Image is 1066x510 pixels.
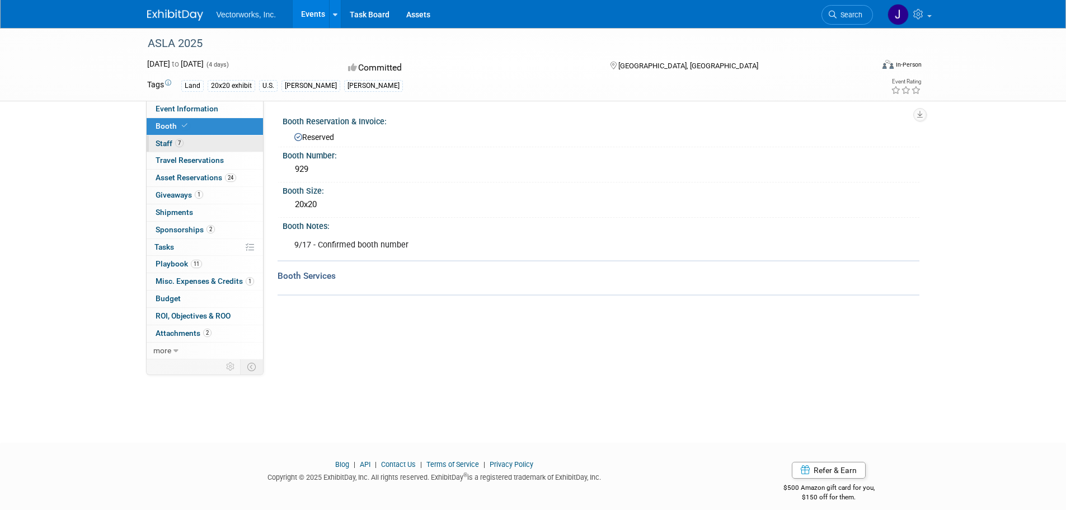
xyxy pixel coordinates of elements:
[153,346,171,355] span: more
[181,80,204,92] div: Land
[291,196,911,213] div: 20x20
[345,58,592,78] div: Committed
[156,190,203,199] span: Giveaways
[360,460,370,469] a: API
[351,460,358,469] span: |
[792,462,866,479] a: Refer & Earn
[203,329,212,337] span: 2
[246,277,254,286] span: 1
[147,118,263,135] a: Booth
[147,256,263,273] a: Playbook11
[147,187,263,204] a: Giveaways1
[426,460,479,469] a: Terms of Service
[887,4,909,25] img: Jennifer Niziolek
[156,156,224,165] span: Travel Reservations
[147,101,263,118] a: Event Information
[147,222,263,238] a: Sponsorships2
[156,329,212,338] span: Attachments
[156,104,218,113] span: Event Information
[490,460,533,469] a: Privacy Policy
[156,259,202,268] span: Playbook
[417,460,425,469] span: |
[283,183,919,196] div: Booth Size:
[156,208,193,217] span: Shipments
[147,79,171,92] td: Tags
[259,80,278,92] div: U.S.
[739,493,919,502] div: $150 off for them.
[240,359,263,374] td: Toggle Event Tabs
[891,79,921,85] div: Event Rating
[147,308,263,325] a: ROI, Objectives & ROO
[225,174,236,182] span: 24
[283,147,919,161] div: Booth Number:
[739,476,919,502] div: $500 Amazon gift card for you,
[156,121,190,130] span: Booth
[156,311,231,320] span: ROI, Objectives & ROO
[291,129,911,143] div: Reserved
[156,277,254,286] span: Misc. Expenses & Credits
[287,234,795,256] div: 9/17 - Confirmed booth number
[217,10,276,19] span: Vectorworks, Inc.
[381,460,416,469] a: Contact Us
[147,10,203,21] img: ExhibitDay
[147,325,263,342] a: Attachments2
[821,5,873,25] a: Search
[463,472,467,478] sup: ®
[147,170,263,186] a: Asset Reservations24
[147,343,263,359] a: more
[283,113,919,127] div: Booth Reservation & Invoice:
[335,460,349,469] a: Blog
[283,218,919,232] div: Booth Notes:
[156,225,215,234] span: Sponsorships
[144,34,856,54] div: ASLA 2025
[147,291,263,307] a: Budget
[147,470,722,483] div: Copyright © 2025 ExhibitDay, Inc. All rights reserved. ExhibitDay is a registered trademark of Ex...
[882,60,894,69] img: Format-Inperson.png
[807,58,922,75] div: Event Format
[175,139,184,147] span: 7
[147,239,263,256] a: Tasks
[618,62,758,70] span: [GEOGRAPHIC_DATA], [GEOGRAPHIC_DATA]
[147,59,204,68] span: [DATE] [DATE]
[278,270,919,282] div: Booth Services
[291,161,911,178] div: 929
[191,260,202,268] span: 11
[372,460,379,469] span: |
[156,139,184,148] span: Staff
[156,173,236,182] span: Asset Reservations
[481,460,488,469] span: |
[344,80,403,92] div: [PERSON_NAME]
[206,225,215,233] span: 2
[205,61,229,68] span: (4 days)
[195,190,203,199] span: 1
[147,204,263,221] a: Shipments
[895,60,922,69] div: In-Person
[156,294,181,303] span: Budget
[221,359,241,374] td: Personalize Event Tab Strip
[208,80,255,92] div: 20x20 exhibit
[147,135,263,152] a: Staff7
[281,80,340,92] div: [PERSON_NAME]
[154,242,174,251] span: Tasks
[147,152,263,169] a: Travel Reservations
[170,59,181,68] span: to
[837,11,862,19] span: Search
[147,273,263,290] a: Misc. Expenses & Credits1
[182,123,187,129] i: Booth reservation complete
